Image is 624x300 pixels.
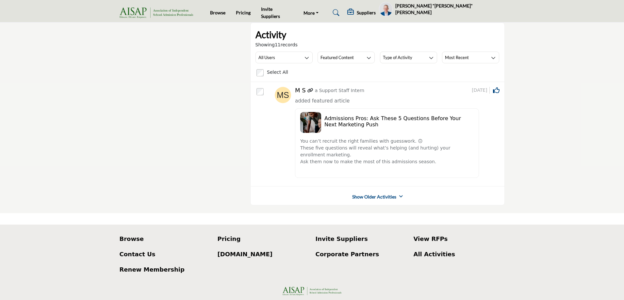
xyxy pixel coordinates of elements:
[255,41,298,48] span: Showing records
[318,52,375,63] button: Featured Content
[316,234,407,243] a: Invite Suppliers
[236,10,251,15] a: Pricing
[326,8,344,18] a: Search
[493,87,500,94] i: Click to Like this activity
[320,55,354,60] h3: Featured Content
[379,2,393,16] button: Show hide supplier dropdown
[395,3,504,15] h5: [PERSON_NAME] "[PERSON_NAME]" [PERSON_NAME]
[295,105,500,181] a: admissions-pros-ask-these-5-questions-before-your-next-marketing-push image Admissions Pros: Ask ...
[258,55,275,60] h3: All Users
[295,87,306,94] h5: M S
[300,138,474,165] p: You can’t recruit the right families with guesswork. 🙃 These five questions will reveal what’s he...
[352,194,396,200] a: Show Older Activities
[295,98,350,104] span: added featured article
[267,69,288,76] label: Select All
[380,52,437,63] button: Type of Activity
[445,55,469,60] h3: Most Recent
[300,112,321,133] img: admissions-pros-ask-these-5-questions-before-your-next-marketing-push image
[120,250,211,259] a: Contact Us
[283,287,341,295] img: No Site Logo
[316,250,407,259] a: Corporate Partners
[275,87,291,103] img: avtar-image
[472,87,489,94] span: [DATE]
[299,8,323,17] a: More
[255,52,313,63] button: All Users
[120,8,196,18] img: Site Logo
[210,10,225,15] a: Browse
[261,6,280,19] a: Invite Suppliers
[414,250,505,259] a: All Activities
[218,234,309,243] a: Pricing
[347,9,376,17] div: Suppliers
[414,234,505,243] a: View RFPs
[218,250,309,259] a: [DOMAIN_NAME]
[255,28,286,41] h2: Activity
[315,87,364,94] p: a Support Staff Intern
[383,55,412,60] h3: Type of Activity
[120,265,211,274] a: Renew Membership
[442,52,499,63] button: Most Recent
[324,115,474,128] h5: Admissions Pros: Ask These 5 Questions Before Your Next Marketing Push
[307,87,313,94] a: Link of redirect to contact profile URL
[357,10,376,16] h5: Suppliers
[275,42,281,47] span: 11
[120,234,211,243] a: Browse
